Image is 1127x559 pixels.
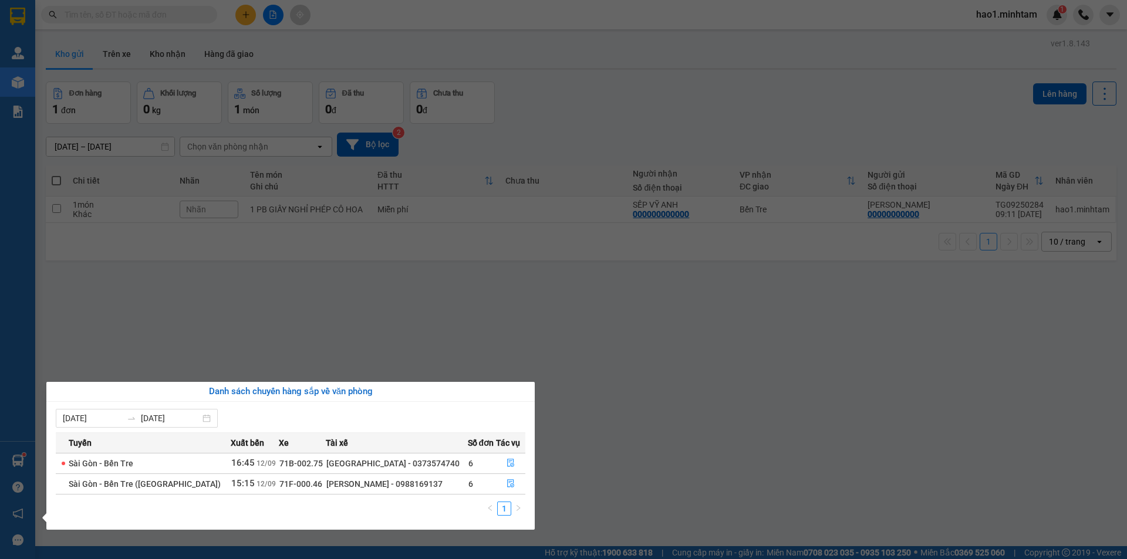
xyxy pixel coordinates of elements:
span: Số đơn [468,436,494,449]
input: Từ ngày [63,412,122,425]
span: Sài Gòn - Bến Tre [69,459,133,468]
span: Tuyến [69,436,92,449]
span: 71F-000.46 [279,479,322,489]
button: right [511,502,525,516]
li: 1 [497,502,511,516]
span: to [127,414,136,423]
span: Xuất bến [231,436,264,449]
span: file-done [507,479,515,489]
span: right [515,504,522,511]
span: Xe [279,436,289,449]
span: 71B-002.75 [279,459,323,468]
span: 6 [468,479,473,489]
span: 12/09 [257,480,276,488]
span: 15:15 [231,478,255,489]
span: file-done [507,459,515,468]
span: left [487,504,494,511]
span: Sài Gòn - Bến Tre ([GEOGRAPHIC_DATA]) [69,479,221,489]
span: swap-right [127,414,136,423]
li: Next Page [511,502,525,516]
a: 1 [498,502,511,515]
input: Đến ngày [141,412,200,425]
span: 16:45 [231,458,255,468]
button: file-done [497,454,525,473]
button: file-done [497,475,525,493]
button: left [483,502,497,516]
span: Tài xế [326,436,348,449]
div: [PERSON_NAME] - 0988169137 [326,477,467,490]
span: Tác vụ [496,436,520,449]
span: 12/09 [257,459,276,467]
li: Previous Page [483,502,497,516]
div: [GEOGRAPHIC_DATA] - 0373574740 [326,457,467,470]
span: 6 [468,459,473,468]
div: Danh sách chuyến hàng sắp về văn phòng [56,385,525,399]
